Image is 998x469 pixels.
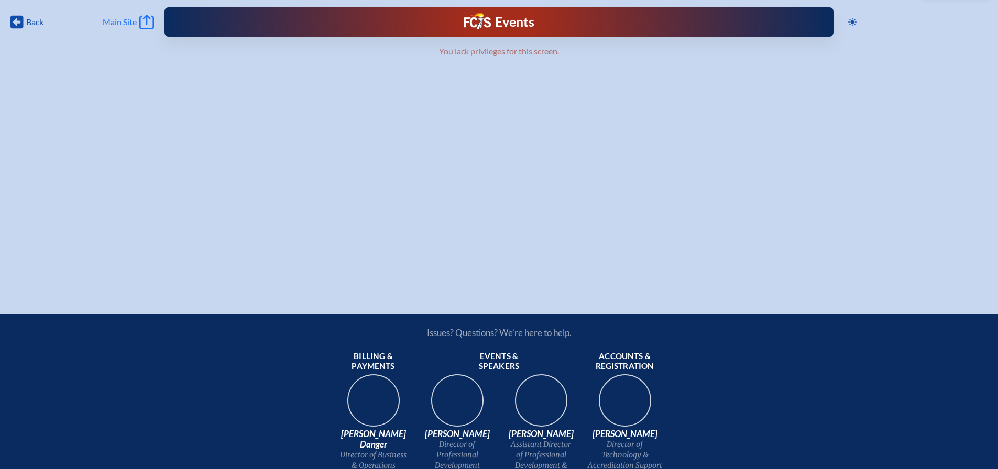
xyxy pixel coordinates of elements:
span: Back [26,17,43,27]
span: Accounts & registration [587,351,663,372]
span: Main Site [103,17,137,27]
span: [PERSON_NAME] [587,429,663,439]
span: [PERSON_NAME] Danger [336,429,411,450]
img: b1ee34a6-5a78-4519-85b2-7190c4823173 [591,371,659,438]
img: 9c64f3fb-7776-47f4-83d7-46a341952595 [340,371,407,438]
div: FCIS Events — Future ready [348,13,649,31]
a: Main Site [103,15,154,29]
img: Florida Council of Independent Schools [464,13,491,29]
p: Issues? Questions? We’re here to help. [315,327,684,338]
span: Events & speakers [462,351,537,372]
a: FCIS LogoEvents [464,13,534,31]
img: 545ba9c4-c691-43d5-86fb-b0a622cbeb82 [508,371,575,438]
img: 94e3d245-ca72-49ea-9844-ae84f6d33c0f [424,371,491,438]
span: Billing & payments [336,351,411,372]
p: You lack privileges for this screen. [223,46,776,57]
span: [PERSON_NAME] [420,429,495,439]
span: [PERSON_NAME] [503,429,579,439]
h1: Events [495,16,534,29]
